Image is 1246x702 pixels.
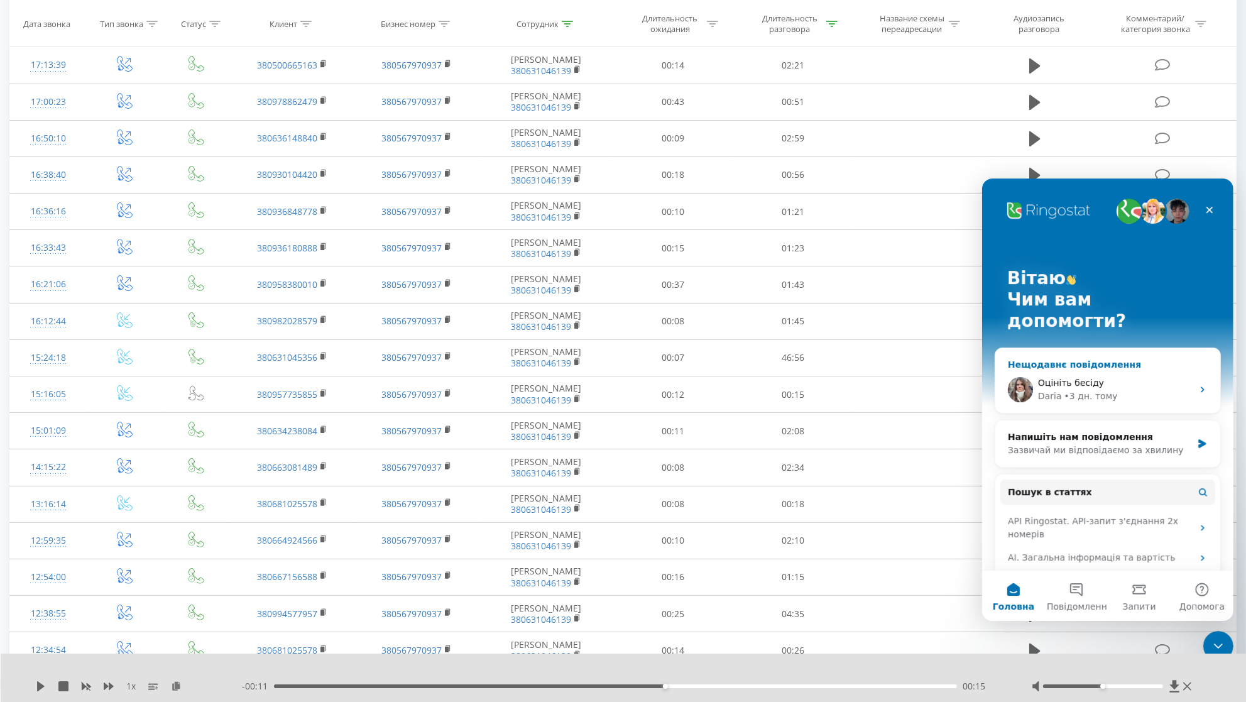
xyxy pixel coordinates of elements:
[381,461,442,473] a: 380567970937
[381,534,442,546] a: 380567970937
[479,522,613,559] td: [PERSON_NAME]
[23,126,74,151] div: 16:50:10
[23,382,74,407] div: 15:16:05
[257,571,317,583] a: 380667156588
[733,47,853,84] td: 02:21
[511,503,571,515] a: 380631046139
[733,266,853,303] td: 01:43
[1203,631,1233,661] iframe: Intercom live chat
[100,18,143,29] div: Тип звонка
[511,138,571,150] a: 380631046139
[381,168,442,180] a: 380567970937
[613,266,733,303] td: 00:37
[733,376,853,413] td: 00:15
[733,120,853,156] td: 02:59
[613,339,733,376] td: 00:07
[613,559,733,595] td: 00:16
[479,266,613,303] td: [PERSON_NAME]
[23,601,74,626] div: 12:38:55
[511,394,571,406] a: 380631046139
[23,163,74,187] div: 16:38:40
[733,156,853,193] td: 00:56
[381,242,442,254] a: 380567970937
[479,230,613,266] td: [PERSON_NAME]
[613,596,733,632] td: 00:25
[733,559,853,595] td: 01:15
[479,413,613,449] td: [PERSON_NAME]
[23,565,74,590] div: 12:54:00
[23,492,74,517] div: 13:16:14
[23,638,74,662] div: 12:34:54
[257,242,317,254] a: 380936180888
[257,425,317,437] a: 380634238084
[613,413,733,449] td: 00:11
[479,559,613,595] td: [PERSON_NAME]
[998,13,1080,35] div: Аудиозапись разговора
[733,596,853,632] td: 04:35
[637,13,704,35] div: Длительность ожидания
[613,303,733,339] td: 00:08
[511,613,571,625] a: 380631046139
[479,376,613,413] td: [PERSON_NAME]
[1118,13,1192,35] div: Комментарий/категория звонка
[613,47,733,84] td: 00:14
[381,644,442,656] a: 380567970937
[479,47,613,84] td: [PERSON_NAME]
[257,644,317,656] a: 380681025578
[733,84,853,120] td: 00:51
[1101,684,1106,689] div: Accessibility label
[511,321,571,332] a: 380631046139
[613,156,733,193] td: 00:18
[257,498,317,510] a: 380681025578
[479,449,613,486] td: [PERSON_NAME]
[613,632,733,669] td: 00:14
[23,346,74,370] div: 15:24:18
[381,388,442,400] a: 380567970937
[511,284,571,296] a: 380631046139
[257,96,317,107] a: 380978862479
[511,101,571,113] a: 380631046139
[23,455,74,480] div: 14:15:22
[381,351,442,363] a: 380567970937
[23,18,70,29] div: Дата звонка
[23,419,74,443] div: 15:01:09
[733,632,853,669] td: 00:26
[381,59,442,71] a: 380567970937
[23,272,74,297] div: 16:21:06
[511,577,571,589] a: 380631046139
[126,680,136,693] span: 1 x
[878,13,946,35] div: Название схемы переадресации
[479,339,613,376] td: [PERSON_NAME]
[479,156,613,193] td: [PERSON_NAME]
[511,650,571,662] a: 380631046139
[613,522,733,559] td: 00:10
[257,59,317,71] a: 380500665163
[733,522,853,559] td: 02:10
[733,230,853,266] td: 01:23
[257,206,317,217] a: 380936848778
[257,351,317,363] a: 380631045356
[257,388,317,400] a: 380957735855
[381,96,442,107] a: 380567970937
[381,315,442,327] a: 380567970937
[733,339,853,376] td: 46:56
